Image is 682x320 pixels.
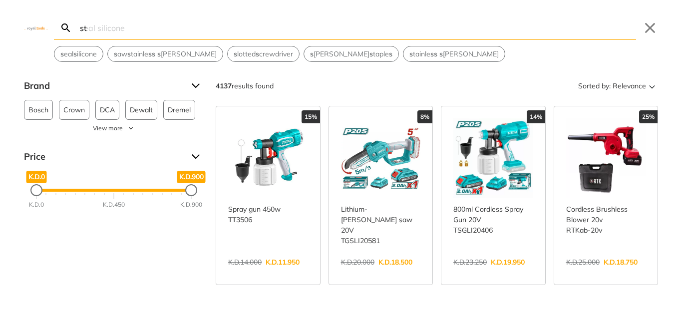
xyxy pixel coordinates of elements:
[310,49,314,58] strong: s
[30,184,42,196] div: Minimum Price
[78,16,636,39] input: Search…
[409,49,499,59] span: tainle [PERSON_NAME]
[60,49,64,58] strong: s
[168,100,191,119] span: Dremel
[180,200,202,209] div: K.D.900
[304,46,399,62] div: Suggestion: stapler staples
[389,49,392,58] strong: s
[54,46,103,62] div: Suggestion: seal silicone
[157,49,161,58] strong: s
[114,49,117,58] strong: s
[163,100,195,120] button: Dremel
[59,100,89,120] button: Crown
[234,49,293,59] span: lotted crewdriver
[403,46,505,61] button: Select suggestion: stainless steel
[100,100,115,119] span: DCA
[642,20,658,36] button: Close
[228,46,299,61] button: Select suggestion: slotted screwdriver
[24,78,184,94] span: Brand
[60,49,97,59] span: eal ilicone
[63,100,85,119] span: Crown
[130,100,153,119] span: Dewalt
[148,49,152,58] strong: s
[302,110,320,123] div: 15%
[125,100,157,120] button: Dewalt
[152,49,155,58] strong: s
[417,110,432,123] div: 8%
[576,78,658,94] button: Sorted by:Relevance Sort
[93,124,123,133] span: View more
[95,100,119,120] button: DCA
[234,49,237,58] strong: s
[73,49,77,58] strong: s
[29,200,44,209] div: K.D.0
[54,46,103,61] button: Select suggestion: seal silicone
[304,46,398,61] button: Select suggestion: stapler staples
[434,49,437,58] strong: s
[403,46,505,62] div: Suggestion: stainless steel
[28,100,48,119] span: Bosch
[107,46,223,62] div: Suggestion: saw stainless steel
[60,22,72,34] svg: Search
[114,49,217,59] span: aw tainle [PERSON_NAME]
[646,80,658,92] svg: Sort
[24,100,53,120] button: Bosch
[108,46,223,61] button: Select suggestion: saw stainless steel
[527,110,545,123] div: 14%
[310,49,392,59] span: [PERSON_NAME] taple
[439,49,443,58] strong: s
[24,149,184,165] span: Price
[24,124,204,133] button: View more
[185,184,197,196] div: Maximum Price
[216,78,274,94] div: results found
[227,46,300,62] div: Suggestion: slotted screwdriver
[24,25,48,30] img: Close
[369,49,373,58] strong: s
[127,49,131,58] strong: s
[103,200,125,209] div: K.D.450
[430,49,434,58] strong: s
[256,49,259,58] strong: s
[216,81,232,90] strong: 4137
[409,49,413,58] strong: s
[613,78,646,94] span: Relevance
[639,110,658,123] div: 25%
